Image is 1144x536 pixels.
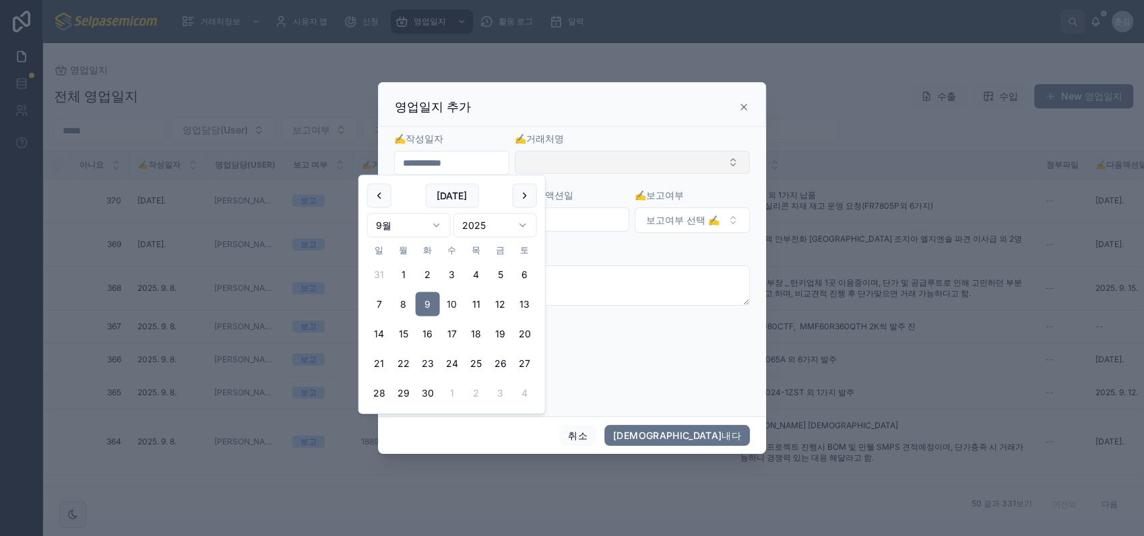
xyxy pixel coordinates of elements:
[391,351,416,376] button: 2025년 9월 22일 월요일
[488,243,513,257] th: 금요일
[513,243,537,257] th: 토요일
[559,425,596,446] button: 취소
[488,381,513,405] button: 2025년 10월 3일 금요일
[513,322,537,346] button: 2025년 9월 20일 토요일
[464,292,488,316] button: 2025년 9월 11일 목요일
[464,351,488,376] button: 2025년 9월 25일 목요일
[391,243,416,257] th: 월요일
[646,213,720,227] span: 보고여부 선택 ✍️
[416,243,440,257] th: 화요일
[367,381,391,405] button: 2025년 9월 28일 일요일
[635,207,750,233] button: 선택 버튼
[464,381,488,405] button: 2025년 10월 2일 목요일
[488,351,513,376] button: 2025년 9월 26일 금요일
[395,99,471,115] h3: 영업일지 추가
[515,133,564,144] span: ✍️거래처명
[635,189,684,201] span: ✍️보고여부
[464,243,488,257] th: 목요일
[440,243,464,257] th: 수요일
[416,322,440,346] button: 2025년 9월 16일 화요일
[440,351,464,376] button: 2025년 9월 24일 수요일
[416,292,440,316] button: 2025년 9월 9일 화요일, selected
[513,381,537,405] button: 2025년 10월 4일 토요일
[367,351,391,376] button: 2025년 9월 21일 일요일
[488,263,513,287] button: 2025년 9월 5일 금요일
[513,292,537,316] button: 2025년 9월 13일 토요일
[513,263,537,287] button: 2025년 9월 6일 토요일
[367,322,391,346] button: 2025년 9월 14일 일요일
[391,381,416,405] button: 2025년 9월 29일 월요일
[416,351,440,376] button: 2025년 9월 23일 화요일
[440,292,464,316] button: Today, 2025년 9월 10일 수요일
[367,243,391,257] th: 일요일
[464,322,488,346] button: 2025년 9월 18일 목요일
[440,263,464,287] button: 2025년 9월 3일 수요일
[464,263,488,287] button: 2025년 9월 4일 목요일
[367,263,391,287] button: 2025년 8월 31일 일요일
[513,351,537,376] button: 2025년 9월 27일 토요일
[515,151,750,174] button: 선택 버튼
[391,263,416,287] button: 2025년 9월 1일 월요일
[391,322,416,346] button: 2025년 9월 15일 월요일
[391,292,416,316] button: 2025년 9월 8일 월요일
[416,263,440,287] button: 2025년 9월 2일 화요일
[416,381,440,405] button: 2025년 9월 30일 화요일
[367,243,537,405] table: 9월 2025
[394,133,443,144] span: ✍️작성일자
[367,292,391,316] button: 2025년 9월 7일 일요일
[440,381,464,405] button: 2025년 10월 1일 수요일
[440,322,464,346] button: 2025년 9월 17일 수요일
[604,425,750,446] button: [DEMOGRAPHIC_DATA]내다
[425,184,478,208] button: [DATE]
[488,292,513,316] button: 2025년 9월 12일 금요일
[488,322,513,346] button: 2025년 9월 19일 금요일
